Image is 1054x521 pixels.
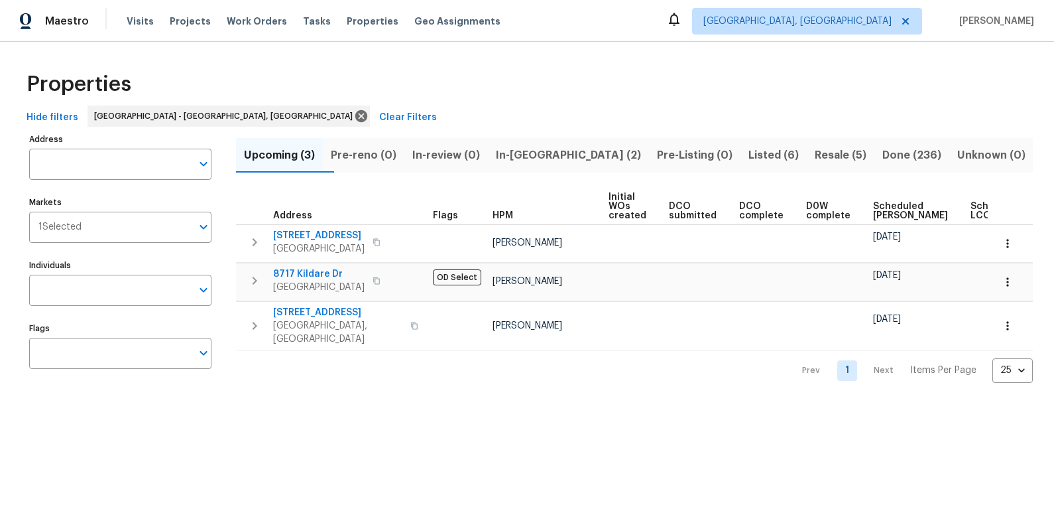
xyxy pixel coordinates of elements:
span: Resale (5) [815,146,866,165]
button: Clear Filters [374,106,442,130]
span: Done (236) [882,146,941,165]
span: Geo Assignments [414,15,500,28]
span: 8717 Kildare Dr [273,267,365,281]
span: D0W complete [806,202,850,220]
span: [PERSON_NAME] [493,238,562,248]
span: Visits [127,15,154,28]
span: Listed (6) [748,146,799,165]
span: Projects [170,15,211,28]
span: Upcoming (3) [244,146,315,165]
span: DCO complete [739,202,784,220]
p: Items Per Page [910,364,976,377]
span: Scheduled LCO [970,202,1021,220]
span: Unknown (0) [957,146,1025,165]
span: Properties [27,78,131,91]
span: [STREET_ADDRESS] [273,229,365,242]
span: [PERSON_NAME] [493,321,562,331]
span: Properties [347,15,398,28]
label: Address [29,135,211,143]
span: Scheduled [PERSON_NAME] [873,202,948,220]
span: [STREET_ADDRESS] [273,306,402,319]
span: Hide filters [27,110,78,126]
nav: Pagination Navigation [790,358,1033,383]
label: Flags [29,325,211,333]
div: 25 [992,353,1033,388]
a: Goto page 1 [837,360,857,381]
span: Work Orders [227,15,287,28]
span: [DATE] [873,232,901,242]
button: Open [194,218,213,236]
span: Address [273,211,312,220]
span: 1 Selected [38,222,82,233]
span: [DATE] [873,315,901,324]
span: Maestro [45,15,89,28]
div: [GEOGRAPHIC_DATA] - [GEOGRAPHIC_DATA], [GEOGRAPHIC_DATA] [88,106,370,127]
span: Pre-reno (0) [331,146,396,165]
button: Hide filters [21,106,84,130]
span: Flags [433,211,458,220]
span: [DATE] [873,271,901,280]
span: HPM [493,211,513,220]
label: Markets [29,198,211,206]
span: [GEOGRAPHIC_DATA] - [GEOGRAPHIC_DATA], [GEOGRAPHIC_DATA] [94,110,358,123]
span: [PERSON_NAME] [954,15,1034,28]
span: [GEOGRAPHIC_DATA], [GEOGRAPHIC_DATA] [703,15,892,28]
span: [GEOGRAPHIC_DATA] [273,242,365,256]
button: Open [194,155,213,173]
span: In-[GEOGRAPHIC_DATA] (2) [496,146,641,165]
span: Tasks [303,17,331,26]
span: In-review (0) [412,146,480,165]
span: [PERSON_NAME] [493,277,562,286]
span: Initial WOs created [609,192,646,220]
button: Open [194,281,213,299]
span: OD Select [433,269,481,285]
span: DCO submitted [669,202,717,220]
span: [GEOGRAPHIC_DATA], [GEOGRAPHIC_DATA] [273,319,402,346]
span: [GEOGRAPHIC_DATA] [273,281,365,294]
span: Clear Filters [379,110,437,126]
button: Open [194,344,213,362]
label: Individuals [29,261,211,269]
span: Pre-Listing (0) [657,146,732,165]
